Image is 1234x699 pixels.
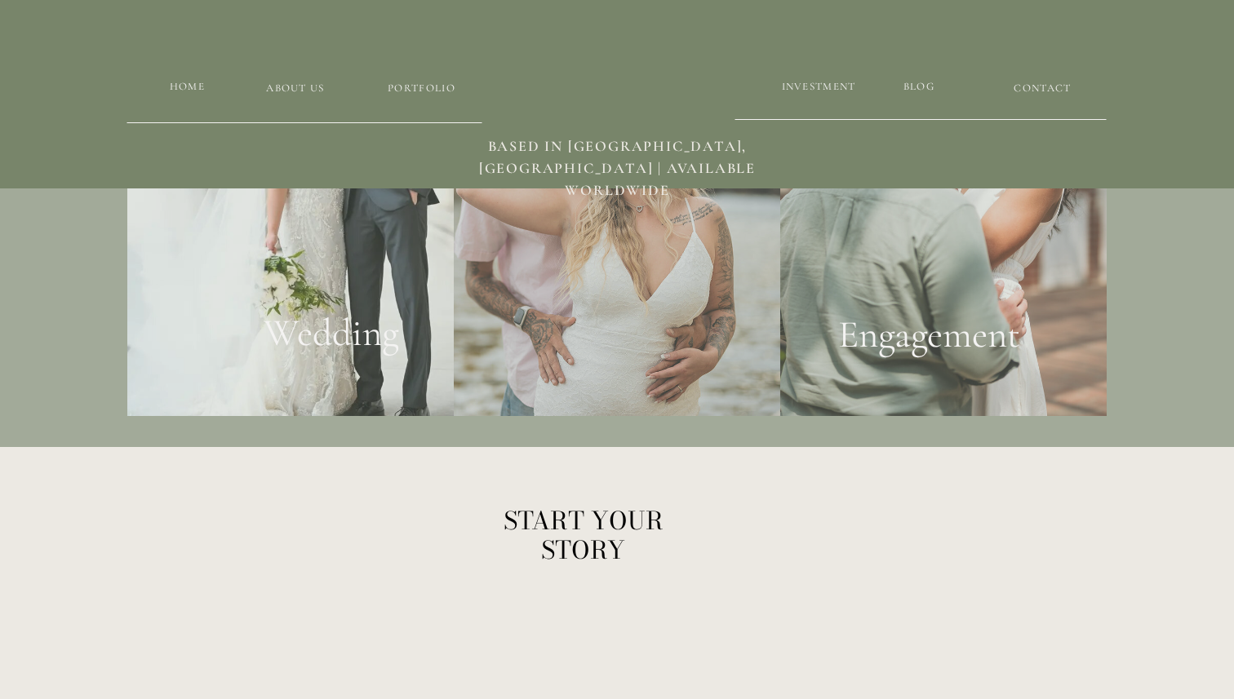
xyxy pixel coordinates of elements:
[162,79,213,95] a: HOME
[1004,81,1081,96] a: CONTACT
[780,312,1078,372] a: Engagement
[479,137,756,199] span: BASED in [GEOGRAPHIC_DATA], [GEOGRAPHIC_DATA] | available worldwide
[780,79,857,95] a: Investment
[852,79,986,95] a: blog
[459,506,708,543] h1: START YOUR STORY
[373,81,470,96] a: Portfolio
[232,310,430,372] a: Wedding
[233,81,357,96] a: about us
